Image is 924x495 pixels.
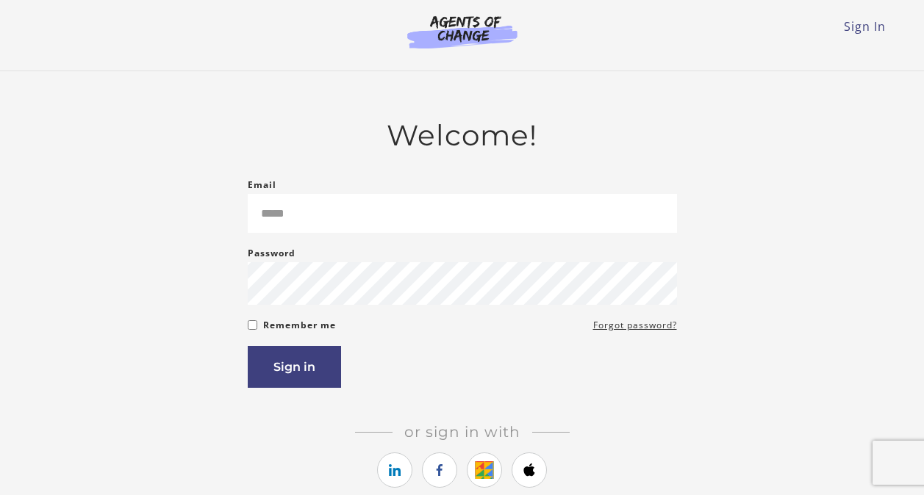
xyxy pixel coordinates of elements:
a: Forgot password? [593,317,677,334]
label: Email [248,176,276,194]
a: https://courses.thinkific.com/users/auth/apple?ss%5Breferral%5D=&ss%5Buser_return_to%5D=&ss%5Bvis... [512,452,547,488]
a: https://courses.thinkific.com/users/auth/linkedin?ss%5Breferral%5D=&ss%5Buser_return_to%5D=&ss%5B... [377,452,412,488]
label: Remember me [263,317,336,334]
label: Password [248,245,296,262]
a: https://courses.thinkific.com/users/auth/facebook?ss%5Breferral%5D=&ss%5Buser_return_to%5D=&ss%5B... [422,452,457,488]
span: Or sign in with [393,423,532,441]
button: Sign in [248,346,341,388]
img: Agents of Change Logo [392,15,533,48]
h2: Welcome! [248,118,677,153]
a: Sign In [844,18,886,35]
a: https://courses.thinkific.com/users/auth/google?ss%5Breferral%5D=&ss%5Buser_return_to%5D=&ss%5Bvi... [467,452,502,488]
